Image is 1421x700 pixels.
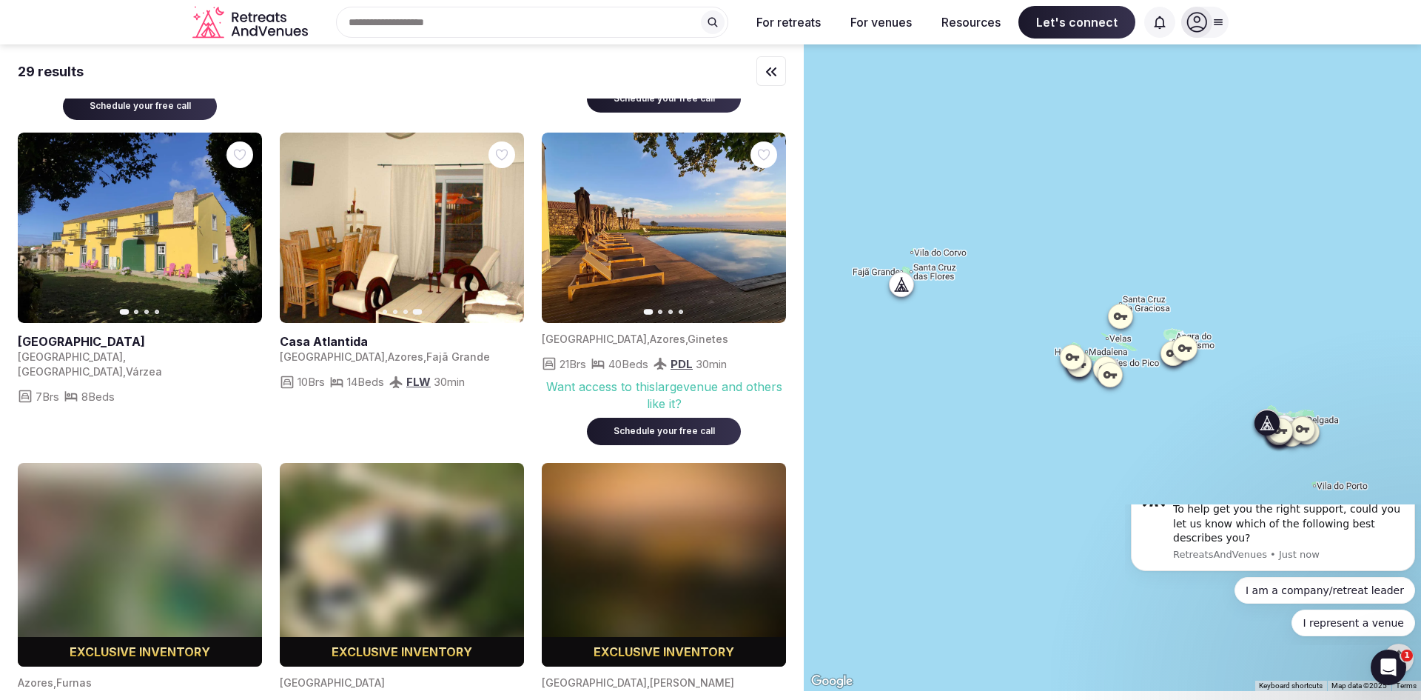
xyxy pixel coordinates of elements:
[605,93,723,105] div: Schedule your free call
[658,310,662,314] button: Go to slide 2
[155,310,159,314] button: Go to slide 4
[18,643,262,661] div: Exclusive inventory
[383,310,387,314] button: Go to slide 1
[192,6,311,39] svg: Retreats and Venues company logo
[668,310,673,314] button: Go to slide 3
[1371,650,1406,685] iframe: Intercom live chat
[81,100,199,113] div: Schedule your free call
[56,676,92,689] span: Furnas
[123,365,126,378] span: ,
[542,463,786,667] img: Blurred cover image for a premium venue
[280,333,524,350] a: View venue
[679,310,683,314] button: Go to slide 4
[280,333,524,350] h2: Casa Atlantida
[423,350,426,363] span: ,
[81,389,115,404] span: 8 Beds
[587,90,741,104] a: Schedule your free call
[53,676,56,689] span: ,
[434,374,465,390] span: 30 min
[688,333,728,345] span: Ginetes
[542,379,786,412] div: Want access to this large venue and others like it?
[18,676,53,689] span: Azores
[393,310,397,314] button: Go to slide 2
[587,422,741,437] a: Schedule your free call
[1259,681,1323,691] button: Keyboard shortcuts
[280,133,524,323] a: View Casa Atlantida
[280,463,524,667] img: Blurred cover image for a premium venue
[1396,681,1417,690] a: Terms (opens in new tab)
[413,309,423,315] button: Go to slide 4
[644,309,654,315] button: Go to slide 1
[1331,681,1387,690] span: Map data ©2025
[18,350,123,363] span: [GEOGRAPHIC_DATA]
[1125,504,1421,645] iframe: Intercom notifications message
[839,6,924,39] button: For venues
[650,333,685,345] span: Azores
[605,425,723,438] div: Schedule your free call
[18,333,262,350] a: View venue
[298,374,325,390] span: 10 Brs
[347,374,384,390] span: 14 Beds
[560,356,586,372] span: 21 Brs
[696,356,727,372] span: 30 min
[1018,6,1135,39] span: Let's connect
[18,333,262,350] h2: [GEOGRAPHIC_DATA]
[807,672,856,691] a: Open this area in Google Maps (opens a new window)
[406,375,431,389] a: FLW
[63,97,217,112] a: Schedule your free call
[167,105,290,132] button: Quick reply: I represent a venue
[1401,650,1413,661] span: 1
[6,73,290,132] div: Quick reply options
[388,350,423,363] span: Azores
[110,73,290,99] button: Quick reply: I am a company/retreat leader
[685,333,688,345] span: ,
[647,676,650,689] span: ,
[18,463,262,667] img: Blurred cover image for a premium venue
[426,350,490,363] span: Fajã Grande
[126,365,162,378] span: Várzea
[608,356,648,372] span: 40 Beds
[807,672,856,691] img: Google
[650,676,734,689] span: [PERSON_NAME]
[18,133,262,323] a: View Villa Várzea
[403,310,408,314] button: Go to slide 3
[280,676,385,689] span: [GEOGRAPHIC_DATA]
[671,357,693,371] span: PDL
[542,133,786,323] img: Featured image for venue
[192,6,311,39] a: Visit the homepage
[120,309,130,315] button: Go to slide 1
[36,389,59,404] span: 7 Brs
[18,62,84,81] div: 29 results
[48,44,279,57] p: Message from RetreatsAndVenues, sent Just now
[542,643,786,661] div: Exclusive inventory
[18,365,123,378] span: [GEOGRAPHIC_DATA]
[647,333,650,345] span: ,
[123,350,126,363] span: ,
[134,310,138,314] button: Go to slide 2
[385,350,388,363] span: ,
[745,6,833,39] button: For retreats
[144,310,149,314] button: Go to slide 3
[280,643,524,661] div: Exclusive inventory
[542,333,647,345] span: [GEOGRAPHIC_DATA]
[280,350,385,363] span: [GEOGRAPHIC_DATA]
[930,6,1012,39] button: Resources
[542,676,647,689] span: [GEOGRAPHIC_DATA]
